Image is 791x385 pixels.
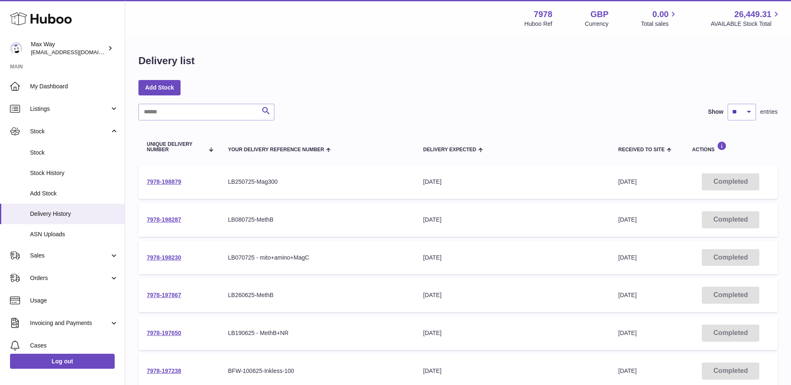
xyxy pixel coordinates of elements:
div: Currency [585,20,609,28]
div: Actions [692,141,769,152]
span: Unique Delivery Number [147,142,204,152]
span: Stock History [30,169,118,177]
a: 7978-198287 [147,216,181,223]
span: 26,449.31 [734,9,771,20]
div: LB260625-MethB [228,291,407,299]
span: Invoicing and Payments [30,319,110,327]
div: [DATE] [423,216,602,224]
span: entries [760,108,778,116]
label: Show [708,108,723,116]
span: ASN Uploads [30,230,118,238]
span: 0.00 [653,9,669,20]
span: [DATE] [618,178,637,185]
div: [DATE] [423,254,602,262]
a: 7978-198879 [147,178,181,185]
span: [EMAIL_ADDRESS][DOMAIN_NAME] [31,49,123,55]
div: Huboo Ref [525,20,552,28]
span: Sales [30,252,110,260]
a: 7978-197650 [147,330,181,336]
span: My Dashboard [30,82,118,90]
span: [DATE] [618,254,637,261]
span: AVAILABLE Stock Total [711,20,781,28]
div: [DATE] [423,178,602,186]
a: Log out [10,354,115,369]
div: LB190625 - MethB+NR [228,329,407,337]
span: Delivery History [30,210,118,218]
div: Max Way [31,40,106,56]
img: internalAdmin-7978@internal.huboo.com [10,42,23,55]
span: Received to Site [618,147,665,152]
span: Add Stock [30,190,118,197]
a: 7978-198230 [147,254,181,261]
h1: Delivery list [138,54,195,67]
span: Usage [30,297,118,305]
span: [DATE] [618,330,637,336]
span: Delivery Expected [423,147,476,152]
div: LB250725-Mag300 [228,178,407,186]
div: [DATE] [423,329,602,337]
a: 26,449.31 AVAILABLE Stock Total [711,9,781,28]
a: Add Stock [138,80,181,95]
span: [DATE] [618,367,637,374]
span: Total sales [641,20,678,28]
span: Cases [30,342,118,350]
span: Listings [30,105,110,113]
span: [DATE] [618,292,637,298]
a: 7978-197867 [147,292,181,298]
span: Stock [30,149,118,157]
span: [DATE] [618,216,637,223]
a: 0.00 Total sales [641,9,678,28]
strong: 7978 [534,9,552,20]
strong: GBP [590,9,608,20]
div: LB070725 - mito+amino+MagC [228,254,407,262]
span: Orders [30,274,110,282]
span: Your Delivery Reference Number [228,147,324,152]
div: LB080725-MethB [228,216,407,224]
a: 7978-197238 [147,367,181,374]
div: [DATE] [423,291,602,299]
span: Stock [30,127,110,135]
div: BFW-100625-Inkless-100 [228,367,407,375]
div: [DATE] [423,367,602,375]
